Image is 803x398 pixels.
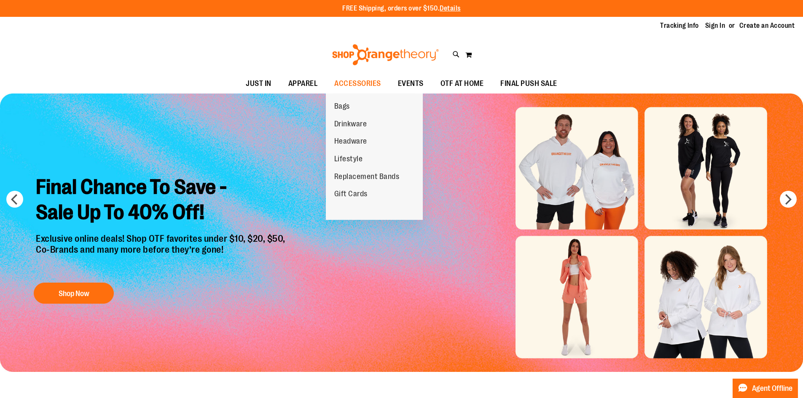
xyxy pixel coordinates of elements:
[326,74,389,93] a: ACCESSORIES
[334,172,400,183] span: Replacement Bands
[326,115,376,133] a: Drinkware
[326,168,408,186] a: Replacement Bands
[334,74,381,93] span: ACCESSORIES
[334,190,368,200] span: Gift Cards
[326,133,376,150] a: Headware
[331,44,440,65] img: Shop Orangetheory
[705,21,725,30] a: Sign In
[780,191,797,208] button: next
[30,233,294,275] p: Exclusive online deals! Shop OTF favorites under $10, $20, $50, Co-Brands and many more before th...
[280,74,326,93] a: APPAREL
[389,74,432,93] a: EVENTS
[440,5,461,12] a: Details
[326,98,358,115] a: Bags
[326,93,423,220] ul: ACCESSORIES
[326,150,371,168] a: Lifestyle
[752,385,792,393] span: Agent Offline
[334,137,367,147] span: Headware
[246,74,271,93] span: JUST IN
[334,120,367,130] span: Drinkware
[30,168,294,233] h2: Final Chance To Save - Sale Up To 40% Off!
[326,185,376,203] a: Gift Cards
[739,21,795,30] a: Create an Account
[6,191,23,208] button: prev
[733,379,798,398] button: Agent Offline
[432,74,492,93] a: OTF AT HOME
[660,21,699,30] a: Tracking Info
[334,102,350,112] span: Bags
[492,74,566,93] a: FINAL PUSH SALE
[34,283,114,304] button: Shop Now
[500,74,557,93] span: FINAL PUSH SALE
[237,74,280,93] a: JUST IN
[288,74,318,93] span: APPAREL
[342,4,461,13] p: FREE Shipping, orders over $150.
[30,168,294,308] a: Final Chance To Save -Sale Up To 40% Off! Exclusive online deals! Shop OTF favorites under $10, $...
[440,74,484,93] span: OTF AT HOME
[398,74,424,93] span: EVENTS
[334,155,363,165] span: Lifestyle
